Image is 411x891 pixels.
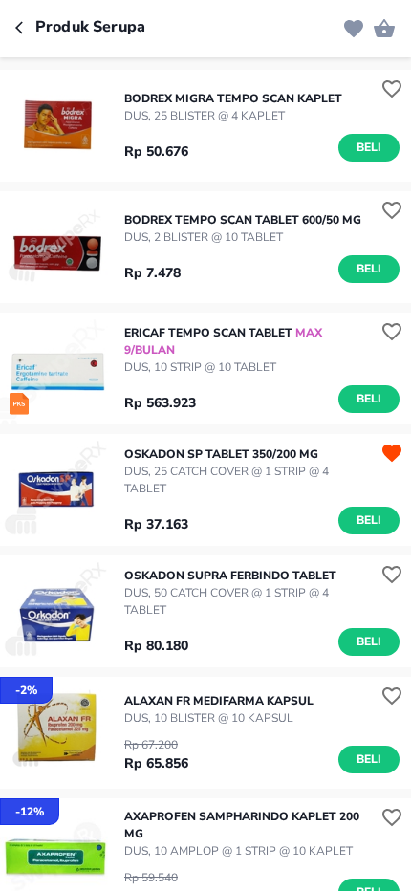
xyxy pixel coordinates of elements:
[353,389,385,409] span: Beli
[338,255,400,283] button: Beli
[124,567,371,584] p: OSKADON Supra Ferbindo TABLET
[353,138,385,158] span: Beli
[15,682,37,699] p: - 2 %
[338,746,400,773] button: Beli
[124,445,371,463] p: OSKADON SP TABLET 350/200 MG
[124,808,371,842] p: AXAPROFEN Sampharindo KAPLET 200 MG
[124,709,314,727] p: DUS, 10 BLISTER @ 10 KAPSUL
[124,359,371,376] p: DUS, 10 STRIP @ 10 TABLET
[353,632,385,652] span: Beli
[338,134,400,162] button: Beli
[353,259,385,279] span: Beli
[10,393,29,415] img: prekursor-icon.04a7e01b.svg
[124,514,188,534] p: Rp 37.163
[124,141,188,162] p: Rp 50.676
[353,750,385,770] span: Beli
[124,584,371,619] p: DUS, 50 CATCH COVER @ 1 STRIP @ 4 TABLET
[124,869,188,886] p: Rp 59.540
[353,511,385,531] span: Beli
[124,736,188,753] p: Rp 67.200
[124,692,314,709] p: ALAXAN FR Medifarma KAPSUL
[124,107,342,124] p: DUS, 25 BLISTER @ 4 KAPLET
[124,90,342,107] p: BODREX MIGRA Tempo Scan KAPLET
[35,14,339,40] p: Produk Serupa
[124,324,371,359] p: ERICAF Tempo Scan TABLET
[124,463,371,497] p: DUS, 25 CATCH COVER @ 1 STRIP @ 4 TABLET
[338,507,400,534] button: Beli
[124,228,361,246] p: DUS, 2 BLISTER @ 10 TABLET
[124,211,361,228] p: BODREX Tempo Scan TABLET 600/50 MG
[124,842,371,859] p: DUS, 10 AMPLOP @ 1 STRIP @ 10 KAPLET
[124,393,196,413] p: Rp 563.923
[338,385,400,413] button: Beli
[15,803,44,820] p: - 12 %
[124,753,188,773] p: Rp 65.856
[124,636,188,656] p: Rp 80.180
[124,263,181,283] p: Rp 7.478
[338,628,400,656] button: Beli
